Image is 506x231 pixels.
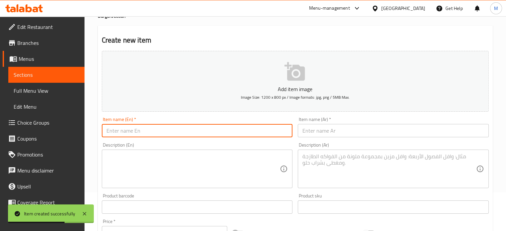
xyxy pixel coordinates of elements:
[3,51,84,67] a: Menus
[17,198,79,206] span: Coverage Report
[14,103,79,111] span: Edit Menu
[98,13,493,19] h4: Burger section
[3,194,84,210] a: Coverage Report
[102,35,489,45] h2: Create new item
[102,200,293,214] input: Please enter product barcode
[14,87,79,95] span: Full Menu View
[3,19,84,35] a: Edit Restaurant
[102,51,489,112] button: Add item imageImage Size: 1200 x 800 px / Image formats: jpg, png / 5MB Max.
[3,131,84,147] a: Coupons
[381,5,425,12] div: [GEOGRAPHIC_DATA]
[494,5,498,12] span: M
[17,167,79,174] span: Menu disclaimer
[309,4,350,12] div: Menu-management
[298,124,489,137] input: Enter name Ar
[8,83,84,99] a: Full Menu View
[17,39,79,47] span: Branches
[3,210,84,226] a: Grocery Checklist
[17,23,79,31] span: Edit Restaurant
[19,55,79,63] span: Menus
[8,67,84,83] a: Sections
[241,93,350,101] span: Image Size: 1200 x 800 px / Image formats: jpg, png / 5MB Max.
[14,71,79,79] span: Sections
[3,147,84,163] a: Promotions
[3,35,84,51] a: Branches
[8,99,84,115] a: Edit Menu
[17,119,79,127] span: Choice Groups
[3,178,84,194] a: Upsell
[112,85,478,93] p: Add item image
[3,163,84,178] a: Menu disclaimer
[3,115,84,131] a: Choice Groups
[102,124,293,137] input: Enter name En
[17,151,79,159] span: Promotions
[17,182,79,190] span: Upsell
[298,200,489,214] input: Please enter product sku
[24,210,75,217] div: Item created successfully
[17,135,79,143] span: Coupons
